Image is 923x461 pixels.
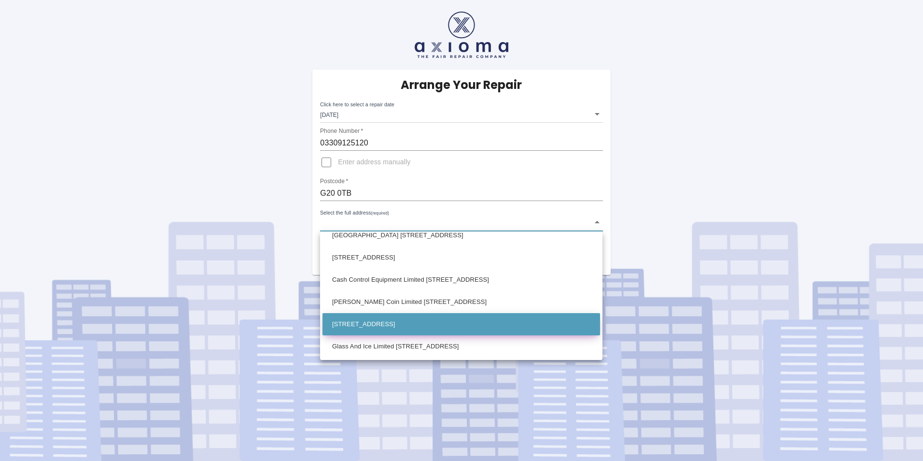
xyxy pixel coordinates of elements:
li: [PERSON_NAME] Coin Limited [STREET_ADDRESS] [322,291,600,313]
li: Cash Control Equipment Limited [STREET_ADDRESS] [322,269,600,291]
li: Glass And Ice Limited [STREET_ADDRESS] [322,335,600,358]
li: [GEOGRAPHIC_DATA] [STREET_ADDRESS] [322,224,600,246]
li: [STREET_ADDRESS] [322,246,600,269]
li: [STREET_ADDRESS] [322,313,600,335]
